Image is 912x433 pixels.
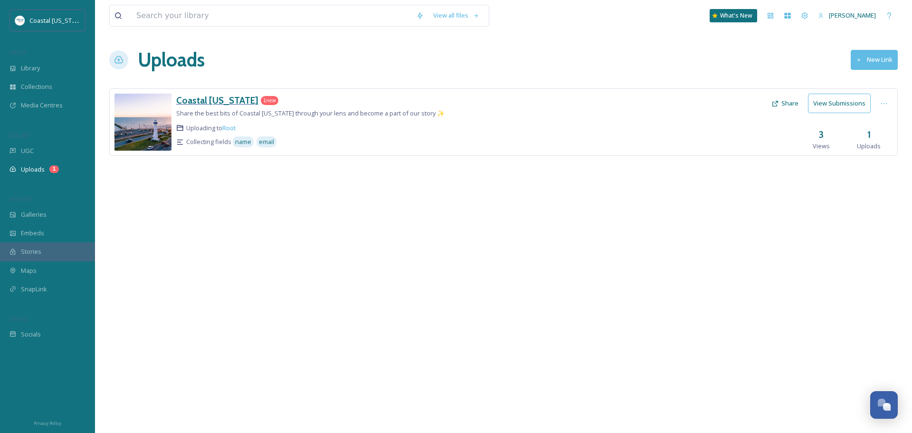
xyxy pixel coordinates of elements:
[9,49,26,56] span: MEDIA
[186,124,236,133] span: Uploading to
[9,195,31,202] span: WIDGETS
[49,165,59,173] div: 1
[114,94,171,151] img: 49fd6f91-6bc4-47cb-b157-792f7a321d34.jpg
[186,137,231,146] span: Collecting fields
[235,137,251,146] span: name
[829,11,876,19] span: [PERSON_NAME]
[176,94,258,107] a: Coastal [US_STATE]
[21,247,41,256] span: Stories
[21,210,47,219] span: Galleries
[21,101,63,110] span: Media Centres
[767,94,803,113] button: Share
[138,46,205,74] a: Uploads
[132,5,411,26] input: Search your library
[870,391,898,419] button: Open Chat
[857,142,881,151] span: Uploads
[176,95,258,106] h3: Coastal [US_STATE]
[21,146,34,155] span: UGC
[261,96,278,105] div: 1 new
[21,285,47,294] span: SnapLink
[259,137,274,146] span: email
[21,330,41,339] span: Socials
[222,124,236,132] a: Root
[21,266,37,275] span: Maps
[808,94,875,113] a: View Submissions
[813,142,830,151] span: Views
[34,417,61,428] a: Privacy Policy
[851,50,898,69] button: New Link
[9,132,30,139] span: COLLECT
[710,9,757,22] a: What's New
[34,420,61,426] span: Privacy Policy
[9,315,28,322] span: SOCIALS
[176,109,445,117] span: Share the best bits of Coastal [US_STATE] through your lens and become a part of our story ✨
[808,94,871,113] button: View Submissions
[29,16,84,25] span: Coastal [US_STATE]
[15,16,25,25] img: download%20%281%29.jpeg
[21,64,40,73] span: Library
[428,6,484,25] a: View all files
[21,165,45,174] span: Uploads
[813,6,881,25] a: [PERSON_NAME]
[21,229,44,238] span: Embeds
[867,128,871,142] h3: 1
[819,128,824,142] h3: 3
[21,82,52,91] span: Collections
